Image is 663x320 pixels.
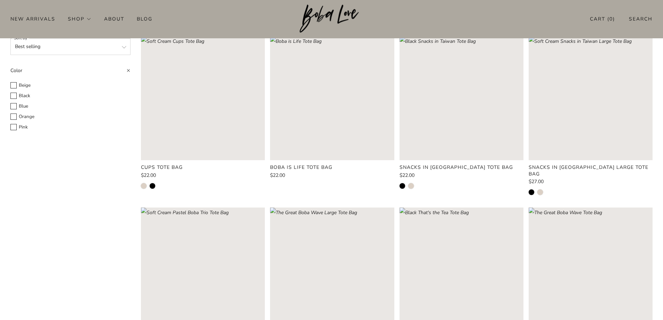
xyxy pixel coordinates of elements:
a: Boba is Life Tote Bag Loading image: Boba is Life Tote Bag [270,36,394,160]
a: Search [629,13,653,25]
a: Black Snacks in Taiwan Tote Bag Loading image: Black Snacks in Taiwan Tote Bag [400,36,523,160]
label: Beige [10,81,131,89]
product-card-title: Snacks in [GEOGRAPHIC_DATA] Tote Bag [400,164,513,171]
label: Black [10,92,131,100]
product-card-title: Boba is Life Tote Bag [270,164,332,171]
a: Boba is Life Tote Bag [270,164,394,171]
a: $22.00 [141,173,265,178]
label: Orange [10,113,131,121]
summary: Color [10,65,131,80]
a: $22.00 [400,173,523,178]
a: Shop [68,13,92,24]
a: New Arrivals [10,13,55,24]
a: Cups Tote Bag [141,164,265,171]
a: About [104,13,124,24]
a: Snacks in [GEOGRAPHIC_DATA] Tote Bag [400,164,523,171]
a: Soft Cream Snacks in Taiwan Large Tote Bag Black Snacks in Taiwan Large Tote Bag Loading image: B... [529,36,653,160]
a: Soft Cream Cups Tote Bag Loading image: Soft Cream Cups Tote Bag [141,36,265,160]
a: Cart [590,13,615,25]
img: Boba Love [300,5,363,33]
span: $27.00 [529,178,544,185]
a: Snacks in [GEOGRAPHIC_DATA] Large Tote Bag [529,164,653,177]
product-card-title: Cups Tote Bag [141,164,183,171]
label: Pink [10,123,131,131]
a: $27.00 [529,179,653,184]
span: $22.00 [270,172,285,179]
product-card-title: Snacks in [GEOGRAPHIC_DATA] Large Tote Bag [529,164,648,177]
items-count: 0 [609,16,613,22]
span: Color [10,67,22,74]
a: Blog [137,13,152,24]
label: Blue [10,102,131,110]
span: $22.00 [141,172,156,179]
span: $22.00 [400,172,415,179]
a: $22.00 [270,173,394,178]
